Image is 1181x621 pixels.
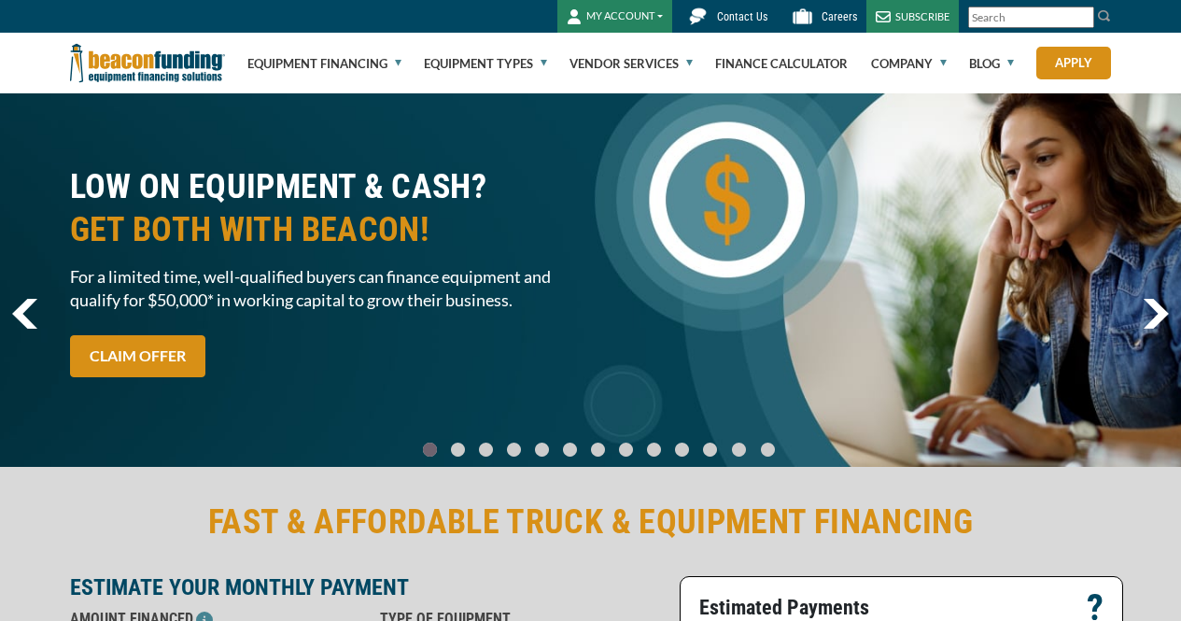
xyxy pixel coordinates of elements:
[586,442,609,458] a: Go To Slide 6
[70,501,1112,543] h2: FAST & AFFORDABLE TRUCK & EQUIPMENT FINANCING
[756,442,780,458] a: Go To Slide 12
[502,442,525,458] a: Go To Slide 3
[717,10,767,23] span: Contact Us
[871,34,947,93] a: Company
[70,165,580,251] h2: LOW ON EQUIPMENT & CASH?
[614,442,637,458] a: Go To Slide 7
[70,265,580,312] span: For a limited time, well-qualified buyers can finance equipment and qualify for $50,000* in worki...
[1075,10,1090,25] a: Clear search text
[70,33,225,93] img: Beacon Funding Corporation logo
[670,442,693,458] a: Go To Slide 9
[424,34,547,93] a: Equipment Types
[822,10,857,23] span: Careers
[1087,597,1104,619] p: ?
[474,442,497,458] a: Go To Slide 2
[968,7,1094,28] input: Search
[715,34,848,93] a: Finance Calculator
[12,299,37,329] a: previous
[70,335,205,377] a: CLAIM OFFER
[1097,8,1112,23] img: Search
[698,442,722,458] a: Go To Slide 10
[12,299,37,329] img: Left Navigator
[418,442,441,458] a: Go To Slide 0
[569,34,693,93] a: Vendor Services
[642,442,665,458] a: Go To Slide 8
[446,442,469,458] a: Go To Slide 1
[70,576,668,599] p: ESTIMATE YOUR MONTHLY PAYMENT
[558,442,581,458] a: Go To Slide 5
[247,34,401,93] a: Equipment Financing
[1036,47,1111,79] a: Apply
[969,34,1014,93] a: Blog
[530,442,553,458] a: Go To Slide 4
[70,208,580,251] span: GET BOTH WITH BEACON!
[727,442,751,458] a: Go To Slide 11
[1143,299,1169,329] img: Right Navigator
[1143,299,1169,329] a: next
